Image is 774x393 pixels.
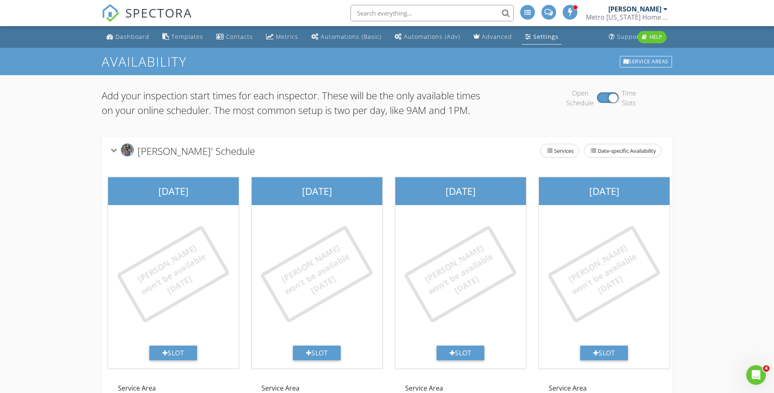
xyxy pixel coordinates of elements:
[149,346,197,360] div: Slot
[746,365,766,385] iframe: Intercom live chat
[138,144,255,157] span: [PERSON_NAME]' Schedule
[102,54,673,69] h1: Availability
[159,29,206,45] a: Templates
[171,33,203,40] div: Templates
[115,33,149,40] div: Dashboard
[608,5,661,13] div: [PERSON_NAME]
[121,143,134,156] img: img_31161.jpeg
[539,177,670,205] div: [DATE]
[395,177,526,205] div: [DATE]
[580,346,628,360] div: Slot
[605,29,668,45] a: Support Center
[763,365,770,372] span: 4
[293,346,341,360] div: Slot
[482,33,512,40] div: Advanced
[584,144,661,157] span: Date-specific Availability
[276,33,298,40] div: Metrics
[586,13,668,21] div: Metro Michigan Home Inspections LLC.
[103,29,153,45] a: Dashboard
[470,29,515,45] a: Advanced
[226,33,253,40] div: Contacts
[620,56,672,67] div: Service Areas
[252,177,382,205] div: [DATE]
[650,33,662,40] span: Help
[404,33,460,40] div: Automations (Adv)
[541,144,579,157] span: Services
[622,88,636,108] div: Time Slots
[350,5,514,21] input: Search everything...
[533,33,559,40] div: Settings
[522,29,562,45] a: Settings
[102,88,482,118] p: Add your inspection start times for each inspector. These will be the only available times on you...
[102,11,192,28] a: SPECTORA
[321,33,381,40] div: Automations (Basic)
[308,29,385,45] a: Automations (Basic)
[102,4,120,22] img: The Best Home Inspection Software - Spectora
[437,346,485,360] div: Slot
[273,238,360,310] div: [PERSON_NAME] won't be available [DATE]
[263,29,302,45] a: Metrics
[125,4,192,21] span: SPECTORA
[129,238,217,310] div: [PERSON_NAME] won't be available [DATE]
[560,238,648,310] div: [PERSON_NAME] won't be available [DATE]
[108,177,239,205] div: [DATE]
[617,33,665,40] div: Support Center
[213,29,256,45] a: Contacts
[391,29,464,45] a: Automations (Advanced)
[566,88,594,108] div: Open Schedule
[417,238,504,310] div: [PERSON_NAME] won't be available [DATE]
